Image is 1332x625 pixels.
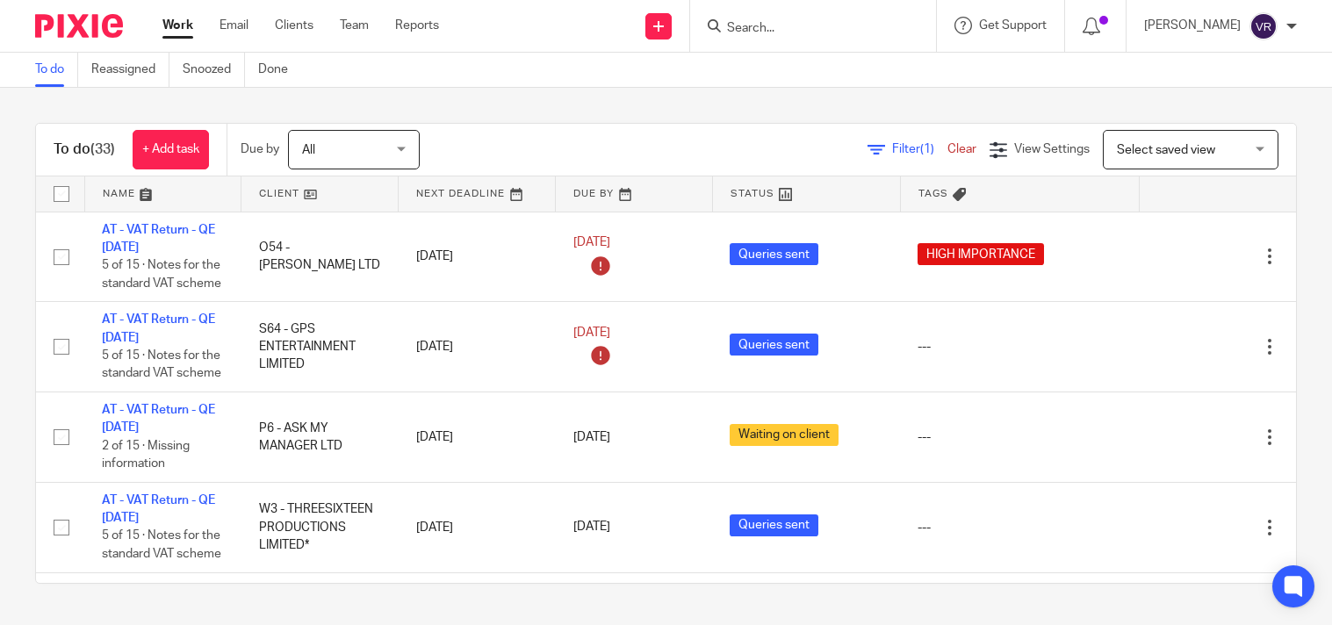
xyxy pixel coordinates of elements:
[1117,144,1215,156] span: Select saved view
[241,302,399,392] td: S64 - GPS ENTERTAINMENT LIMITED
[91,53,169,87] a: Reassigned
[399,212,556,302] td: [DATE]
[395,17,439,34] a: Reports
[102,259,221,290] span: 5 of 15 · Notes for the standard VAT scheme
[102,404,215,434] a: AT - VAT Return - QE [DATE]
[573,327,610,339] span: [DATE]
[183,53,245,87] a: Snoozed
[102,440,190,471] span: 2 of 15 · Missing information
[340,17,369,34] a: Team
[920,143,934,155] span: (1)
[241,392,399,483] td: P6 - ASK MY MANAGER LTD
[102,494,215,524] a: AT - VAT Return - QE [DATE]
[1014,143,1090,155] span: View Settings
[102,530,221,561] span: 5 of 15 · Notes for the standard VAT scheme
[162,17,193,34] a: Work
[399,482,556,572] td: [DATE]
[730,514,818,536] span: Queries sent
[892,143,947,155] span: Filter
[102,224,215,254] a: AT - VAT Return - QE [DATE]
[35,53,78,87] a: To do
[730,424,839,446] span: Waiting on client
[90,142,115,156] span: (33)
[573,236,610,248] span: [DATE]
[220,17,248,34] a: Email
[573,521,610,534] span: [DATE]
[399,302,556,392] td: [DATE]
[241,212,399,302] td: O54 - [PERSON_NAME] LTD
[133,130,209,169] a: + Add task
[102,313,215,343] a: AT - VAT Return - QE [DATE]
[918,428,1121,446] div: ---
[573,431,610,443] span: [DATE]
[725,21,883,37] input: Search
[35,14,123,38] img: Pixie
[979,19,1047,32] span: Get Support
[918,243,1044,265] span: HIGH IMPORTANCE
[102,349,221,380] span: 5 of 15 · Notes for the standard VAT scheme
[241,140,279,158] p: Due by
[730,334,818,356] span: Queries sent
[241,482,399,572] td: W3 - THREESIXTEEN PRODUCTIONS LIMITED*
[54,140,115,159] h1: To do
[258,53,301,87] a: Done
[947,143,976,155] a: Clear
[275,17,313,34] a: Clients
[730,243,818,265] span: Queries sent
[918,519,1121,536] div: ---
[918,338,1121,356] div: ---
[918,189,948,198] span: Tags
[1144,17,1241,34] p: [PERSON_NAME]
[302,144,315,156] span: All
[399,392,556,483] td: [DATE]
[1249,12,1278,40] img: svg%3E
